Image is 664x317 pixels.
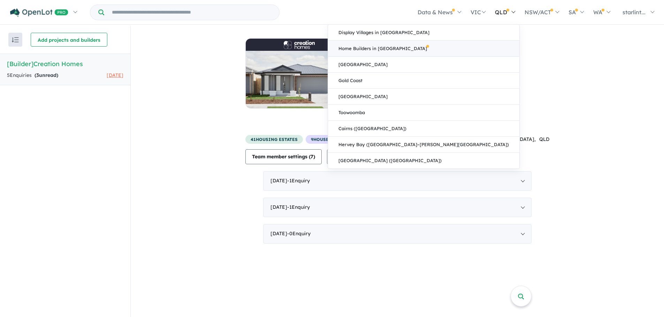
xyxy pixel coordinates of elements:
a: [GEOGRAPHIC_DATA] [328,57,519,73]
span: - 0 Enquir y [287,230,311,237]
a: Gold Coast [328,73,519,89]
span: - 1 Enquir y [287,177,310,184]
img: Creation Homes [284,40,315,49]
input: Try estate name, suburb, builder or developer [106,5,278,20]
a: Creation HomesCreation Homes [245,38,353,135]
a: [GEOGRAPHIC_DATA] ([GEOGRAPHIC_DATA]) [328,153,519,168]
span: [DATE] [107,72,123,78]
button: Team member settings (7) [245,149,322,164]
div: 5 Enquir ies [7,71,58,80]
button: Add projects and builders [31,33,107,47]
button: Performance [327,149,383,164]
strong: ( unread) [35,72,58,78]
a: [GEOGRAPHIC_DATA] [328,89,519,105]
span: - 1 Enquir y [287,204,310,210]
span: 41 housing estates [245,135,303,144]
a: Home Builders in [GEOGRAPHIC_DATA] [328,41,519,57]
span: QLD [539,135,549,144]
img: Creation Homes [246,51,353,108]
a: Display Villages in [GEOGRAPHIC_DATA] [328,25,519,41]
img: Openlot PRO Logo White [10,8,68,17]
span: 9 House & Land [306,135,352,144]
span: starlint... [623,9,646,16]
a: Hervey Bay ([GEOGRAPHIC_DATA]–[PERSON_NAME][GEOGRAPHIC_DATA]) [328,137,519,153]
h5: [Builder] Creation Homes [7,59,123,69]
div: [DATE] [263,171,532,191]
div: [DATE] [263,198,532,217]
img: sort.svg [12,37,19,42]
div: [DATE] [263,224,532,244]
span: 7 [311,153,313,160]
a: Toowoomba [328,105,519,121]
span: 3 [36,72,39,78]
a: Cairns ([GEOGRAPHIC_DATA]) [328,121,519,137]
